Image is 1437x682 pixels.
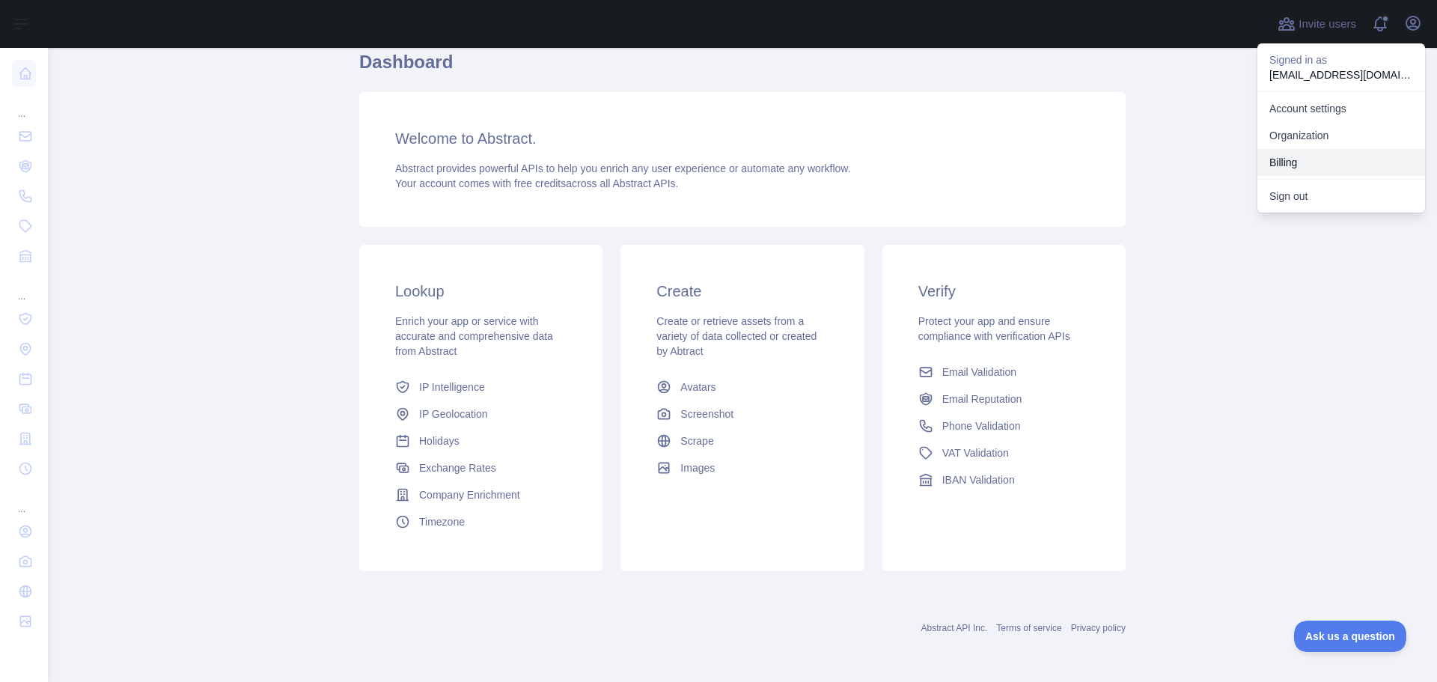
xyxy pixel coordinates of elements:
[650,374,834,401] a: Avatars
[680,433,713,448] span: Scrape
[918,281,1090,302] h3: Verify
[419,460,496,475] span: Exchange Rates
[395,177,678,189] span: Your account comes with across all Abstract APIs.
[912,412,1096,439] a: Phone Validation
[12,485,36,515] div: ...
[942,392,1022,407] span: Email Reputation
[1299,16,1356,33] span: Invite users
[1269,52,1413,67] p: Signed in as
[389,454,573,481] a: Exchange Rates
[1257,122,1425,149] a: Organization
[389,401,573,427] a: IP Geolocation
[395,281,567,302] h3: Lookup
[12,273,36,302] div: ...
[942,472,1015,487] span: IBAN Validation
[912,439,1096,466] a: VAT Validation
[921,623,988,633] a: Abstract API Inc.
[656,281,828,302] h3: Create
[1294,621,1407,652] iframe: Toggle Customer Support
[912,386,1096,412] a: Email Reputation
[918,315,1070,342] span: Protect your app and ensure compliance with verification APIs
[389,427,573,454] a: Holidays
[942,445,1009,460] span: VAT Validation
[395,315,553,357] span: Enrich your app or service with accurate and comprehensive data from Abstract
[656,315,817,357] span: Create or retrieve assets from a variety of data collected or created by Abtract
[389,481,573,508] a: Company Enrichment
[419,514,465,529] span: Timezone
[395,128,1090,149] h3: Welcome to Abstract.
[1269,67,1413,82] p: [EMAIL_ADDRESS][DOMAIN_NAME]
[996,623,1061,633] a: Terms of service
[942,418,1021,433] span: Phone Validation
[1071,623,1126,633] a: Privacy policy
[680,407,733,421] span: Screenshot
[912,466,1096,493] a: IBAN Validation
[419,487,520,502] span: Company Enrichment
[1257,95,1425,122] a: Account settings
[650,427,834,454] a: Scrape
[389,508,573,535] a: Timezone
[1275,12,1359,36] button: Invite users
[942,365,1016,380] span: Email Validation
[395,162,851,174] span: Abstract provides powerful APIs to help you enrich any user experience or automate any workflow.
[912,359,1096,386] a: Email Validation
[419,433,460,448] span: Holidays
[12,90,36,120] div: ...
[680,460,715,475] span: Images
[389,374,573,401] a: IP Intelligence
[419,380,485,395] span: IP Intelligence
[650,454,834,481] a: Images
[1257,149,1425,176] button: Billing
[514,177,566,189] span: free credits
[359,50,1126,86] h1: Dashboard
[419,407,488,421] span: IP Geolocation
[1257,183,1425,210] button: Sign out
[650,401,834,427] a: Screenshot
[680,380,716,395] span: Avatars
